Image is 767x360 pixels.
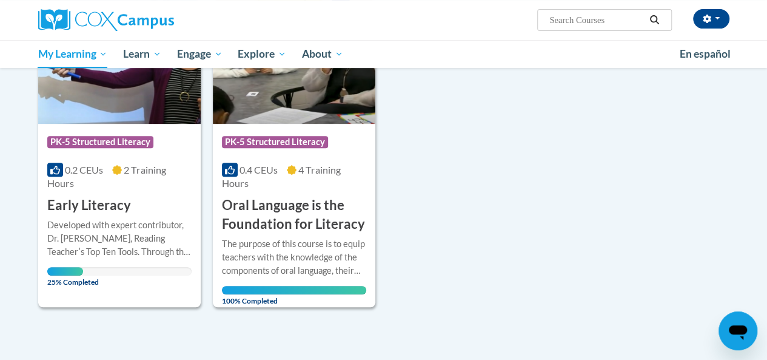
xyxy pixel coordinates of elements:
[302,47,343,61] span: About
[123,47,161,61] span: Learn
[115,40,169,68] a: Learn
[680,47,731,60] span: En español
[47,196,131,215] h3: Early Literacy
[548,13,645,27] input: Search Courses
[230,40,294,68] a: Explore
[38,47,107,61] span: My Learning
[222,196,366,234] h3: Oral Language is the Foundation for Literacy
[29,40,739,68] div: Main menu
[38,9,256,31] a: Cox Campus
[47,267,84,287] span: 25% Completed
[47,164,166,189] span: 2 Training Hours
[222,164,341,189] span: 4 Training Hours
[693,9,729,29] button: Account Settings
[177,47,223,61] span: Engage
[239,164,278,175] span: 0.4 CEUs
[47,267,84,276] div: Your progress
[645,13,663,27] button: Search
[30,40,116,68] a: My Learning
[222,237,366,277] div: The purpose of this course is to equip teachers with the knowledge of the components of oral lang...
[222,136,328,148] span: PK-5 Structured Literacy
[718,311,757,350] iframe: Button to launch messaging window
[65,164,103,175] span: 0.2 CEUs
[38,9,174,31] img: Cox Campus
[222,286,366,294] div: Your progress
[238,47,286,61] span: Explore
[169,40,230,68] a: Engage
[47,219,192,259] div: Developed with expert contributor, Dr. [PERSON_NAME], Reading Teacherʹs Top Ten Tools. Through th...
[47,136,153,148] span: PK-5 Structured Literacy
[672,41,739,67] a: En español
[222,286,366,305] span: 100% Completed
[294,40,351,68] a: About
